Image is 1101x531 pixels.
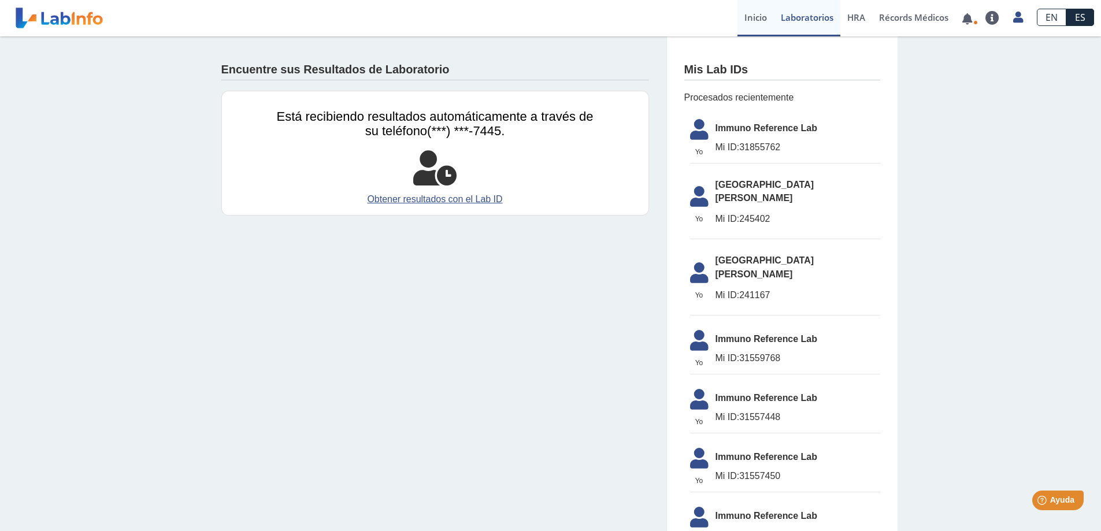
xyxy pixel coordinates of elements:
[683,476,716,486] span: Yo
[716,450,880,464] span: Immuno Reference Lab
[1037,9,1066,26] a: EN
[716,391,880,405] span: Immuno Reference Lab
[277,109,594,138] span: Está recibiendo resultados automáticamente a través de su teléfono
[716,140,880,154] span: 31855762
[683,290,716,300] span: Yo
[683,147,716,157] span: Yo
[716,212,880,226] span: 245402
[716,214,740,224] span: Mi ID:
[847,12,865,23] span: HRA
[716,288,880,302] span: 241167
[716,142,740,152] span: Mi ID:
[1066,9,1094,26] a: ES
[716,178,880,206] span: [GEOGRAPHIC_DATA][PERSON_NAME]
[716,332,880,346] span: Immuno Reference Lab
[716,254,880,281] span: [GEOGRAPHIC_DATA][PERSON_NAME]
[716,469,880,483] span: 31557450
[221,63,450,77] h4: Encuentre sus Resultados de Laboratorio
[716,509,880,523] span: Immuno Reference Lab
[716,412,740,422] span: Mi ID:
[716,410,880,424] span: 31557448
[716,351,880,365] span: 31559768
[684,91,880,105] span: Procesados recientemente
[684,63,748,77] h4: Mis Lab IDs
[683,214,716,224] span: Yo
[716,471,740,481] span: Mi ID:
[998,486,1088,518] iframe: Help widget launcher
[716,121,880,135] span: Immuno Reference Lab
[277,192,594,206] a: Obtener resultados con el Lab ID
[683,358,716,368] span: Yo
[683,417,716,427] span: Yo
[716,290,740,300] span: Mi ID:
[716,353,740,363] span: Mi ID:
